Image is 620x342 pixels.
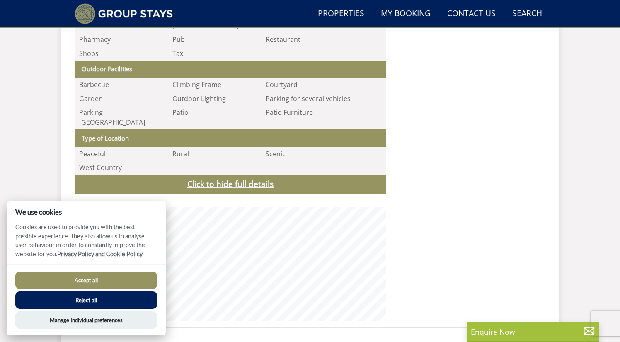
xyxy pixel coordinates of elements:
[262,78,355,92] li: Courtyard
[262,106,355,130] li: Patio Furniture
[75,147,168,161] li: Peaceful
[168,106,262,130] li: Patio
[75,129,386,147] th: Type of Location
[75,160,168,175] li: West Country
[168,92,262,106] li: Outdoor Lighting
[471,326,595,337] p: Enquire Now
[75,106,168,130] li: Parking [GEOGRAPHIC_DATA]
[168,78,262,92] li: Climbing Frame
[15,311,157,329] button: Manage Individual preferences
[509,5,545,23] a: Search
[75,207,386,321] canvas: Map
[57,250,143,257] a: Privacy Policy and Cookie Policy
[75,46,168,61] li: Shops
[168,33,262,47] li: Pub
[262,147,355,161] li: Scenic
[7,223,166,264] p: Cookies are used to provide you with the best possible experience. They also allow us to analyse ...
[378,5,434,23] a: My Booking
[262,33,355,47] li: Restaurant
[168,147,262,161] li: Rural
[75,33,168,47] li: Pharmacy
[75,78,168,92] li: Barbecue
[75,3,173,24] img: Group Stays
[262,92,355,106] li: Parking for several vehicles
[444,5,499,23] a: Contact Us
[75,61,386,78] th: Outdoor Facilities
[75,92,168,106] li: Garden
[75,175,386,194] a: Click to hide full details
[168,46,262,61] li: Taxi
[15,291,157,309] button: Reject all
[15,272,157,289] button: Accept all
[315,5,368,23] a: Properties
[7,208,166,216] h2: We use cookies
